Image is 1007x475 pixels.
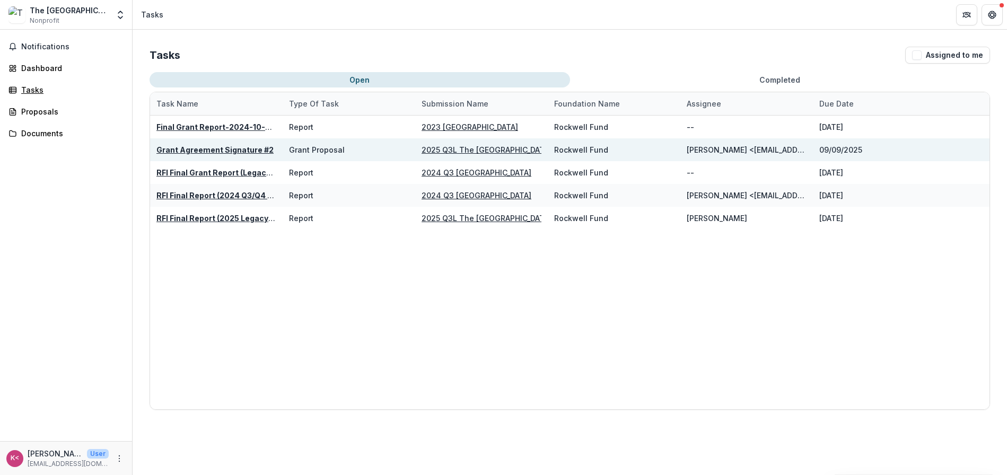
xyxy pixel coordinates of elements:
div: Type of Task [283,98,345,109]
div: Rockwell Fund [554,190,608,201]
a: Tasks [4,81,128,99]
div: Task Name [150,92,283,115]
button: Get Help [982,4,1003,25]
div: Submission Name [415,98,495,109]
div: Proposals [21,106,119,117]
div: Due Date [813,92,945,115]
button: Partners [956,4,977,25]
div: Report [289,121,313,133]
div: Assignee [680,92,813,115]
div: [DATE] [819,213,843,224]
a: Final Grant Report-2024-10-07 00:00:00 [156,122,313,131]
a: 2025 Q3L The [GEOGRAPHIC_DATA] [422,145,551,154]
div: Rockwell Fund [554,121,608,133]
div: Rockwell Fund [554,213,608,224]
div: Type of Task [283,92,415,115]
div: Report [289,167,313,178]
a: RFI Final Report (2024 Q3/Q4 Grantees) [156,191,306,200]
div: [DATE] [819,167,843,178]
a: Documents [4,125,128,142]
nav: breadcrumb [137,7,168,22]
div: Tasks [141,9,163,20]
button: Assigned to me [905,47,990,64]
div: Submission Name [415,92,548,115]
div: Rockwell Fund [554,167,608,178]
div: -- [687,167,694,178]
div: Grant Proposal [289,144,345,155]
button: Completed [570,72,991,87]
img: The Montrose Center [8,6,25,23]
button: More [113,452,126,465]
div: Kelly Nicholls <knicholls@montrosecenter.org> [11,455,19,462]
span: Nonprofit [30,16,59,25]
button: Open entity switcher [113,4,128,25]
div: [PERSON_NAME] <[EMAIL_ADDRESS][DOMAIN_NAME]> [687,190,807,201]
div: Foundation Name [548,92,680,115]
div: Foundation Name [548,98,626,109]
div: Task Name [150,98,205,109]
div: Rockwell Fund [554,144,608,155]
div: The [GEOGRAPHIC_DATA] [30,5,109,16]
a: 2024 Q3 [GEOGRAPHIC_DATA] [422,168,531,177]
div: [DATE] [819,190,843,201]
span: Notifications [21,42,124,51]
button: Notifications [4,38,128,55]
a: Grant Agreement Signature #2 [156,145,274,154]
div: Assignee [680,98,728,109]
p: [EMAIL_ADDRESS][DOMAIN_NAME] [28,459,109,469]
div: -- [687,121,694,133]
h2: Tasks [150,49,180,61]
p: [PERSON_NAME] <[EMAIL_ADDRESS][DOMAIN_NAME]> [28,448,83,459]
button: Open [150,72,570,87]
div: 09/09/2025 [819,144,862,155]
div: Report [289,190,313,201]
a: Dashboard [4,59,128,77]
a: RFI Final Grant Report (Legacy Strategies) [156,168,316,177]
div: Tasks [21,84,119,95]
a: 2024 Q3 [GEOGRAPHIC_DATA] [422,191,531,200]
div: Report [289,213,313,224]
div: [PERSON_NAME] <[EMAIL_ADDRESS][DOMAIN_NAME]>, [PERSON_NAME] <[EMAIL_ADDRESS][DOMAIN_NAME]> [687,144,807,155]
div: Dashboard [21,63,119,74]
a: RFI Final Report (2025 Legacy Strategies) [156,214,313,223]
div: Due Date [813,98,860,109]
a: 2025 Q3L The [GEOGRAPHIC_DATA] [422,214,551,223]
div: Documents [21,128,119,139]
a: Proposals [4,103,128,120]
p: User [87,449,109,459]
div: [PERSON_NAME] [687,213,747,224]
a: 2023 [GEOGRAPHIC_DATA] [422,122,518,131]
div: [DATE] [819,121,843,133]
